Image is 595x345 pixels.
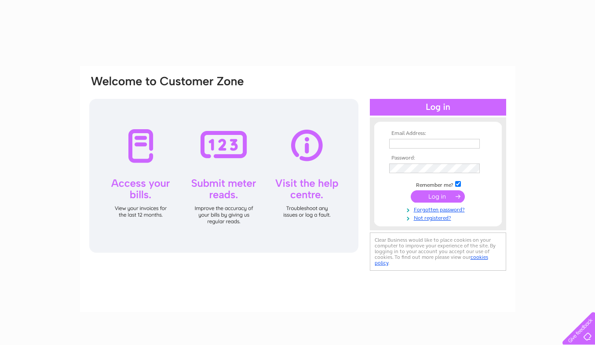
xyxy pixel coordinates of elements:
a: Forgotten password? [389,205,489,213]
input: Submit [411,190,465,203]
div: Clear Business would like to place cookies on your computer to improve your experience of the sit... [370,232,506,271]
a: Not registered? [389,213,489,222]
td: Remember me? [387,180,489,189]
th: Password: [387,155,489,161]
th: Email Address: [387,131,489,137]
a: cookies policy [375,254,488,266]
